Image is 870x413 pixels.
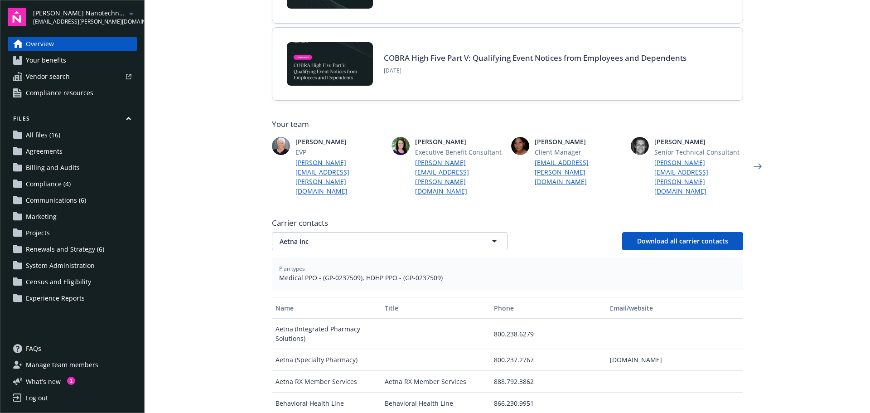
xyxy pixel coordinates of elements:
[33,18,126,26] span: [EMAIL_ADDRESS][PERSON_NAME][DOMAIN_NAME]
[8,226,137,240] a: Projects
[535,158,623,186] a: [EMAIL_ADDRESS][PERSON_NAME][DOMAIN_NAME]
[622,232,743,250] button: Download all carrier contacts
[384,67,686,75] span: [DATE]
[415,137,504,146] span: [PERSON_NAME]
[8,144,137,159] a: Agreements
[272,319,381,349] div: Aetna (Integrated Pharmacy Solutions)
[26,377,61,386] span: What ' s new
[490,349,606,371] div: 800.237.2767
[535,137,623,146] span: [PERSON_NAME]
[279,265,736,273] span: Plan types
[287,42,373,86] img: BLOG-Card Image - Compliance - COBRA High Five Pt 5 - 09-11-25.jpg
[391,137,410,155] img: photo
[415,158,504,196] a: [PERSON_NAME][EMAIL_ADDRESS][PERSON_NAME][DOMAIN_NAME]
[280,237,468,246] span: Aetna Inc
[26,160,80,175] span: Billing and Audits
[26,291,85,306] span: Experience Reports
[26,144,63,159] span: Agreements
[490,319,606,349] div: 800.238.6279
[750,159,765,174] a: Next
[631,137,649,155] img: photo
[26,53,66,68] span: Your benefits
[490,297,606,319] button: Phone
[8,242,137,257] a: Renewals and Strategy (6)
[295,158,384,196] a: [PERSON_NAME][EMAIL_ADDRESS][PERSON_NAME][DOMAIN_NAME]
[67,377,75,385] div: 1
[8,53,137,68] a: Your benefits
[26,242,104,257] span: Renewals and Strategy (6)
[8,275,137,289] a: Census and Eligibility
[33,8,137,26] button: [PERSON_NAME] Nanotechnologies[EMAIL_ADDRESS][PERSON_NAME][DOMAIN_NAME]arrowDropDown
[26,258,95,273] span: System Administration
[272,232,507,250] button: Aetna Inc
[279,273,736,282] span: Medical PPO - (GP-0237509), HDHP PPO - (GP-0237509)
[8,8,26,26] img: navigator-logo.svg
[8,69,137,84] a: Vendor search
[26,177,71,191] span: Compliance (4)
[26,358,98,372] span: Manage team members
[381,297,490,319] button: Title
[8,341,137,356] a: FAQs
[511,137,529,155] img: photo
[272,349,381,371] div: Aetna (Specialty Pharmacy)
[26,226,50,240] span: Projects
[384,53,686,63] a: COBRA High Five Part V: Qualifying Event Notices from Employees and Dependents
[26,86,93,100] span: Compliance resources
[8,128,137,142] a: All files (16)
[8,377,75,386] button: What's new1
[272,137,290,155] img: photo
[381,371,490,393] div: Aetna RX Member Services
[8,291,137,306] a: Experience Reports
[26,341,41,356] span: FAQs
[535,147,623,157] span: Client Manager
[654,158,743,196] a: [PERSON_NAME][EMAIL_ADDRESS][PERSON_NAME][DOMAIN_NAME]
[8,358,137,372] a: Manage team members
[654,147,743,157] span: Senior Technical Consultant
[610,303,739,313] div: Email/website
[26,209,57,224] span: Marketing
[494,303,603,313] div: Phone
[26,275,91,289] span: Census and Eligibility
[8,193,137,208] a: Communications (6)
[8,115,137,126] button: Files
[8,209,137,224] a: Marketing
[606,349,743,371] div: [DOMAIN_NAME]
[295,147,384,157] span: EVP
[272,371,381,393] div: Aetna RX Member Services
[272,297,381,319] button: Name
[415,147,504,157] span: Executive Benefit Consultant
[33,8,126,18] span: [PERSON_NAME] Nanotechnologies
[126,8,137,19] a: arrowDropDown
[654,137,743,146] span: [PERSON_NAME]
[26,391,48,405] div: Log out
[385,303,487,313] div: Title
[8,177,137,191] a: Compliance (4)
[275,303,377,313] div: Name
[8,258,137,273] a: System Administration
[606,297,743,319] button: Email/website
[490,371,606,393] div: 888.792.3862
[26,37,54,51] span: Overview
[26,69,70,84] span: Vendor search
[8,160,137,175] a: Billing and Audits
[272,119,743,130] span: Your team
[26,128,60,142] span: All files (16)
[8,37,137,51] a: Overview
[295,137,384,146] span: [PERSON_NAME]
[637,237,728,245] span: Download all carrier contacts
[272,218,743,228] span: Carrier contacts
[8,86,137,100] a: Compliance resources
[26,193,86,208] span: Communications (6)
